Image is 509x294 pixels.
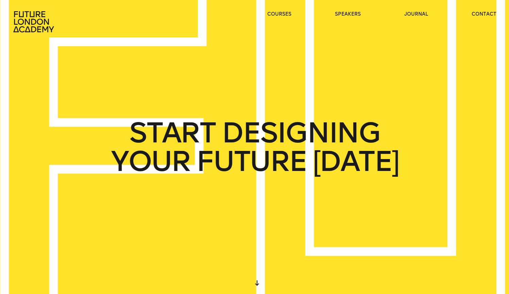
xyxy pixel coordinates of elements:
a: speakers [335,11,361,18]
span: YOUR [111,147,190,176]
span: FUTURE [196,147,306,176]
span: [DATE] [312,147,398,176]
a: journal [404,11,428,18]
span: START [129,119,215,147]
a: contact [472,11,496,18]
span: DESIGNING [221,119,380,147]
a: courses [267,11,291,18]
